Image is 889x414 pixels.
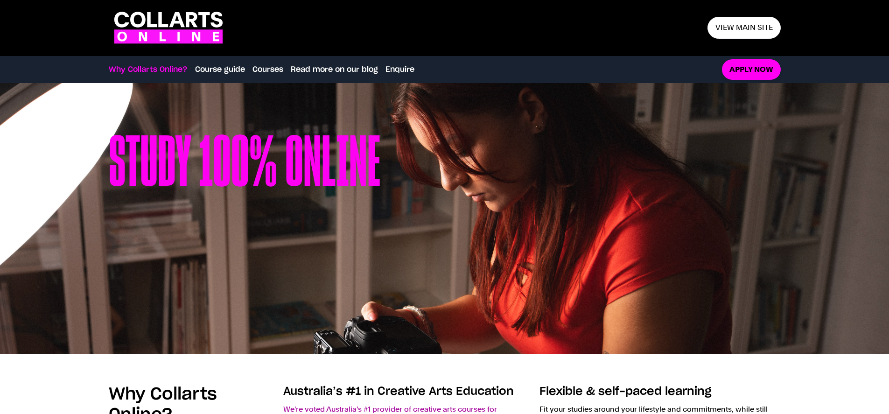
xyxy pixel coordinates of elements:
a: Course guide [195,64,245,75]
a: Courses [252,64,283,75]
a: Read more on our blog [291,64,378,75]
h3: Flexible & self-paced learning [539,384,781,399]
a: Why Collarts Online? [109,64,188,75]
a: View main site [707,17,781,39]
a: Enquire [385,64,414,75]
h1: Study 100% online [109,130,380,307]
a: Apply now [722,59,781,80]
h3: Australia’s #1 in Creative Arts Education [283,384,525,399]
